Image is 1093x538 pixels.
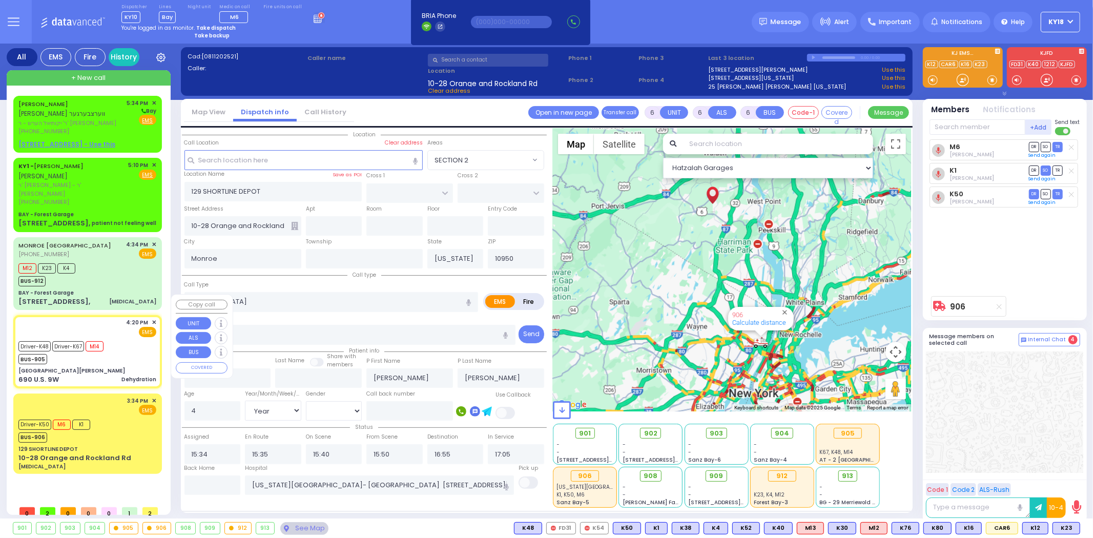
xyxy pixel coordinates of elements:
[176,300,228,309] button: Copy call
[623,441,626,448] span: -
[688,483,691,491] span: -
[834,428,862,439] div: 905
[18,162,84,170] a: [PERSON_NAME]
[759,18,767,26] img: message.svg
[18,241,111,250] a: MONROE [GEOGRAPHIC_DATA]
[816,409,869,422] span: K67, K48, M14
[196,24,236,32] strong: Take dispatch
[1042,60,1058,68] a: 1212
[1053,189,1063,199] span: TR
[764,522,793,534] div: BLS
[1009,60,1025,68] a: FD31
[458,357,491,365] label: P Last Name
[1041,12,1080,32] button: KY18
[225,523,252,534] div: 912
[18,181,125,198] span: ר' [PERSON_NAME] - ר' [PERSON_NAME]
[101,507,117,515] span: 0
[775,428,789,439] span: 904
[571,470,599,482] div: 906
[428,54,548,67] input: Search a contact
[53,420,71,430] span: M6
[18,100,68,108] a: [PERSON_NAME]
[85,523,105,534] div: 904
[973,60,987,68] a: K23
[128,397,149,405] span: 3:34 PM
[142,171,153,179] u: EMS
[40,15,109,28] img: Logo
[139,327,156,337] span: EMS
[152,318,156,327] span: ✕
[127,319,149,326] span: 4:20 PM
[18,198,69,206] span: [PHONE_NUMBER]
[885,342,906,362] button: Map camera controls
[140,107,156,115] span: Bay
[245,390,301,398] div: Year/Month/Week/Day
[709,74,794,82] a: [STREET_ADDRESS][US_STATE]
[275,357,304,365] label: Last Name
[923,51,1003,58] label: KJ EMS...
[19,507,35,515] span: 0
[1028,336,1066,343] span: Internal Chat
[951,303,966,311] a: 906
[142,507,158,515] span: 2
[18,172,68,180] span: [PERSON_NAME]
[57,263,75,274] span: K4
[768,470,796,482] div: 912
[428,87,470,95] span: Clear address
[81,507,96,515] span: 0
[1053,165,1063,175] span: TR
[184,238,195,246] label: City
[951,483,976,496] button: Code 2
[623,491,626,499] span: -
[930,333,1019,346] h5: Message members on selected call
[585,526,590,531] img: red-radio-icon.svg
[18,127,69,135] span: [PHONE_NUMBER]
[333,171,362,178] label: Save as POI
[109,298,156,305] div: [MEDICAL_DATA]
[488,205,517,213] label: Entry Code
[1055,118,1080,126] span: Send text
[60,523,80,534] div: 903
[142,117,153,125] u: EMS
[75,48,106,66] div: Fire
[18,297,90,307] div: [STREET_ADDRESS],
[86,341,104,351] span: M14
[297,107,354,117] a: Call History
[184,150,423,170] input: Search location here
[18,463,66,470] div: [MEDICAL_DATA]
[660,106,688,119] button: UNIT
[496,391,531,399] label: Use Callback
[557,499,590,506] span: Sanz Bay-5
[184,464,215,472] label: Back Home
[52,341,84,351] span: Driver-K67
[1029,176,1056,182] a: Send again
[709,82,847,91] a: 25 [PERSON_NAME] [PERSON_NAME] [US_STATE]
[941,17,982,27] span: Notifications
[882,82,905,91] a: Use this
[1055,126,1071,136] label: Turn off text
[1029,142,1039,152] span: DR
[306,390,325,398] label: Gender
[820,456,896,464] span: AT - 2 [GEOGRAPHIC_DATA]
[882,74,905,82] a: Use this
[347,271,381,279] span: Call type
[710,471,724,481] span: 909
[557,491,585,499] span: K1, K50, M6
[427,139,443,147] label: Areas
[788,106,819,119] button: Code-1
[1053,142,1063,152] span: TR
[882,66,905,74] a: Use this
[923,522,952,534] div: BLS
[18,453,131,463] div: 10-28 Orange and Rockland Rd
[427,205,440,213] label: Floor
[950,151,994,158] span: Shloma Zwibel
[280,522,328,535] div: See map
[488,433,514,441] label: In Service
[139,249,156,259] span: EMS
[613,522,641,534] div: BLS
[750,451,799,465] span: K23, K4, M12
[348,131,381,138] span: Location
[18,420,51,430] span: Driver-K50
[688,491,691,499] span: -
[1022,522,1048,534] div: BLS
